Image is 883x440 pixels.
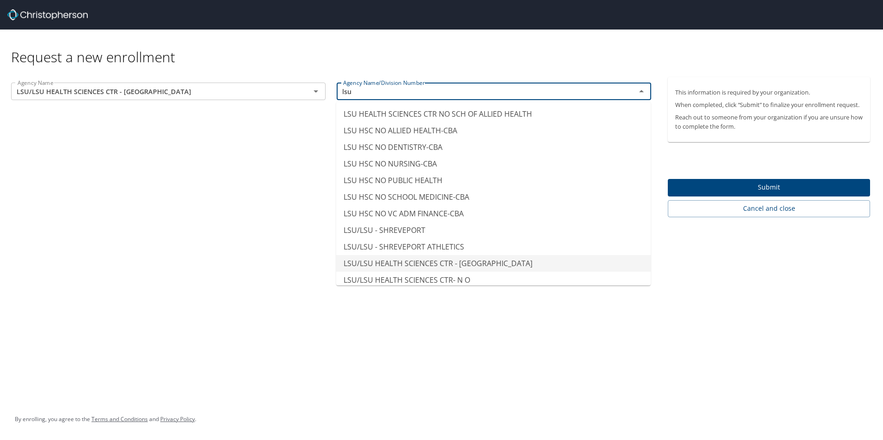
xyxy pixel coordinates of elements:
[675,113,863,131] p: Reach out to someone from your organization if you are unsure how to complete the form.
[336,106,651,122] li: LSU HEALTH SCIENCES CTR NO SCH OF ALLIED HEALTH
[675,182,863,193] span: Submit
[668,179,870,197] button: Submit
[336,155,651,172] li: LSU HSC NO NURSING-CBA
[668,200,870,217] button: Cancel and close
[11,30,877,66] div: Request a new enrollment
[160,415,195,423] a: Privacy Policy
[309,85,322,98] button: Open
[675,88,863,97] p: This information is required by your organization.
[336,272,651,288] li: LSU/LSU HEALTH SCIENCES CTR- N O
[336,189,651,205] li: LSU HSC NO SCHOOL MEDICINE-CBA
[7,9,88,20] img: cbt logo
[336,222,651,238] li: LSU/LSU - SHREVEPORT
[91,415,148,423] a: Terms and Conditions
[336,122,651,139] li: LSU HSC NO ALLIED HEALTH-CBA
[675,203,863,214] span: Cancel and close
[336,139,651,155] li: LSU HSC NO DENTISTRY-CBA
[336,205,651,222] li: LSU HSC NO VC ADM FINANCE-CBA
[336,238,651,255] li: LSU/LSU - SHREVEPORT ATHLETICS
[635,85,648,98] button: Close
[336,255,651,272] li: LSU/LSU HEALTH SCIENCES CTR - [GEOGRAPHIC_DATA]
[15,408,196,431] div: By enrolling, you agree to the and .
[336,172,651,189] li: LSU HSC NO PUBLIC HEALTH
[675,101,863,109] p: When completed, click “Submit” to finalize your enrollment request.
